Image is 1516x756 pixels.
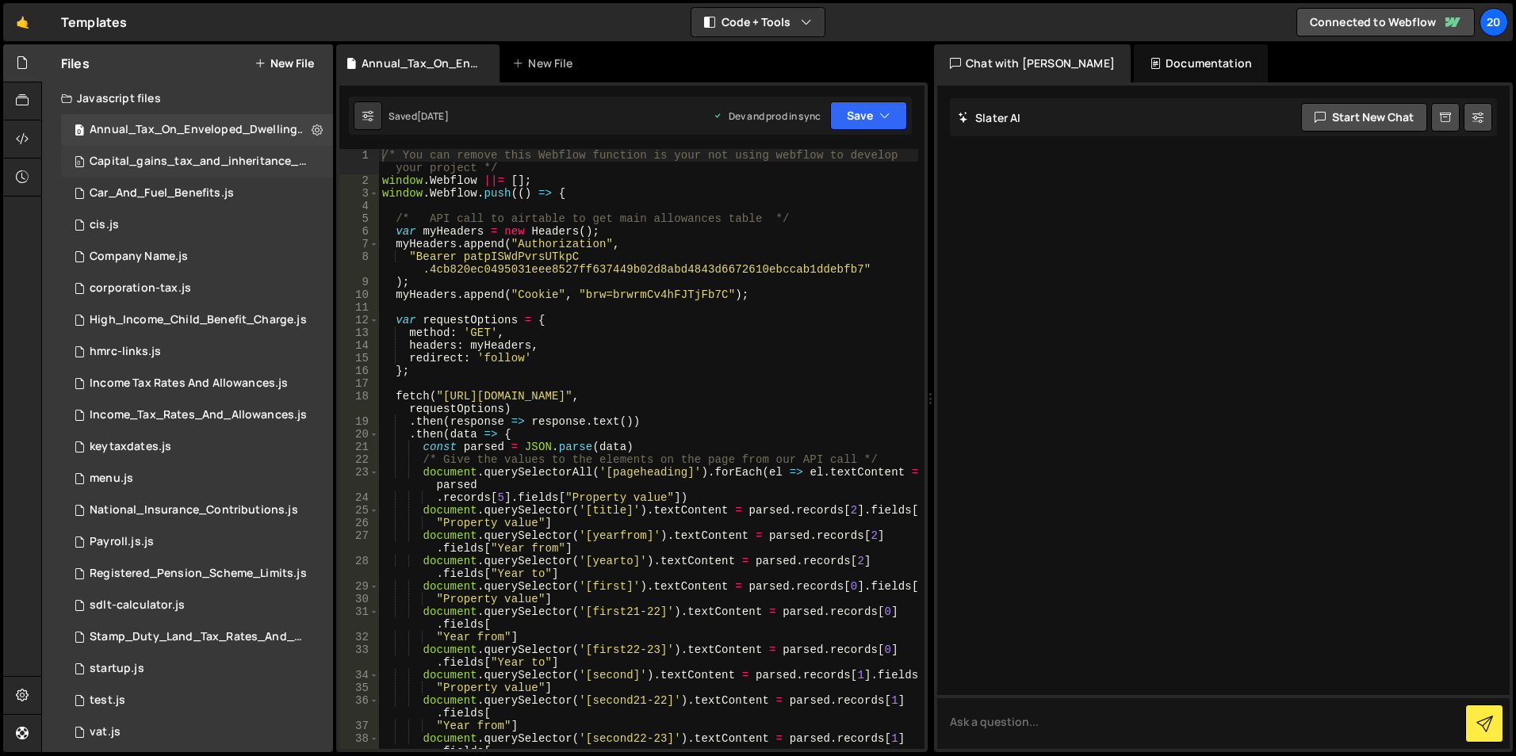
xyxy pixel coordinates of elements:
[61,685,333,716] div: 6592/35154.js
[90,567,307,581] div: Registered_Pension_Scheme_Limits.js
[3,3,42,41] a: 🤙
[90,440,171,454] div: keytaxdates.js
[339,250,379,276] div: 8
[339,390,379,415] div: 18
[1301,103,1427,132] button: Start new chat
[339,631,379,643] div: 32
[90,345,161,359] div: hmrc-links.js
[61,463,333,494] div: 6592/31479.js
[339,643,379,669] div: 33
[339,441,379,453] div: 21
[339,301,379,314] div: 11
[339,377,379,390] div: 17
[61,368,333,399] div: 6592/12690.js
[713,109,821,123] div: Dev and prod in sync
[339,491,379,504] div: 24
[339,580,379,593] div: 29
[75,157,84,170] span: 0
[339,605,379,631] div: 31
[90,250,188,264] div: Company Name.js
[512,55,579,71] div: New File
[339,504,379,517] div: 25
[61,273,333,304] div: 6592/31483.js
[339,200,379,212] div: 4
[90,408,307,422] div: Income_Tax_Rates_And_Allowances.js
[90,123,308,137] div: Annual_Tax_On_Enveloped_Dwellings_Rates.js
[830,101,907,130] button: Save
[339,365,379,377] div: 16
[90,535,154,549] div: Payroll.js.js
[255,57,314,70] button: New File
[339,428,379,441] div: 20
[339,593,379,605] div: 30
[61,399,338,431] div: 6592/31488.js
[691,8,825,36] button: Code + Tools
[61,304,337,336] div: 6592/31489.js
[339,339,379,352] div: 14
[339,276,379,288] div: 9
[90,630,308,644] div: Stamp_Duty_Land_Tax_Rates_And_Bandings.js
[339,555,379,580] div: 28
[61,13,127,32] div: Templates
[61,653,333,685] div: 6592/31478.js
[339,694,379,720] div: 36
[61,621,339,653] div: 6592/31485.js
[339,212,379,225] div: 5
[90,598,185,613] div: sdlt-calculator.js
[61,209,333,241] div: 6592/31484.js
[339,149,379,174] div: 1
[339,174,379,187] div: 2
[61,431,333,463] div: 6592/31480.js
[1134,44,1268,82] div: Documentation
[339,187,379,200] div: 3
[339,238,379,250] div: 7
[339,415,379,428] div: 19
[61,178,333,209] div: 6592/31490.js
[61,590,333,621] div: 6592/31481.js
[90,693,125,708] div: test.js
[339,314,379,326] div: 12
[90,376,288,391] div: Income Tax Rates And Allowances.js
[339,529,379,555] div: 27
[90,662,144,676] div: startup.js
[61,114,339,146] div: 6592/31492.js
[61,716,333,748] div: 6592/32232.js
[1480,8,1508,36] a: 20
[339,352,379,365] div: 15
[75,125,84,138] span: 0
[958,110,1021,125] h2: Slater AI
[389,109,449,123] div: Saved
[90,155,308,169] div: Capital_gains_tax_and_inheritance_tax_rates.js
[90,503,298,517] div: National_Insurance_Contributions.js
[61,494,333,526] div: 6592/31487.js
[61,558,337,590] div: 6592/31486.js
[339,669,379,682] div: 34
[42,82,333,114] div: Javascript files
[61,336,333,368] div: 6592/31482.js
[90,725,121,739] div: vat.js
[339,453,379,466] div: 22
[339,682,379,694] div: 35
[339,720,379,732] div: 37
[339,326,379,339] div: 13
[61,146,339,178] div: 6592/31491.js
[90,186,234,200] div: Car_And_Fuel_Benefits.js
[362,55,480,71] div: Annual_Tax_On_Enveloped_Dwellings_Rates.js
[1296,8,1475,36] a: Connected to Webflow
[90,218,119,232] div: cis.js
[61,241,333,273] div: 6592/39631.js
[934,44,1131,82] div: Chat with [PERSON_NAME]
[339,288,379,301] div: 10
[61,55,90,72] h2: Files
[61,526,333,558] div: 6592/12601.js
[339,517,379,529] div: 26
[339,225,379,238] div: 6
[90,281,191,296] div: corporation-tax.js
[339,466,379,491] div: 23
[90,313,307,327] div: High_Income_Child_Benefit_Charge.js
[90,472,133,486] div: menu.js
[417,109,449,123] div: [DATE]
